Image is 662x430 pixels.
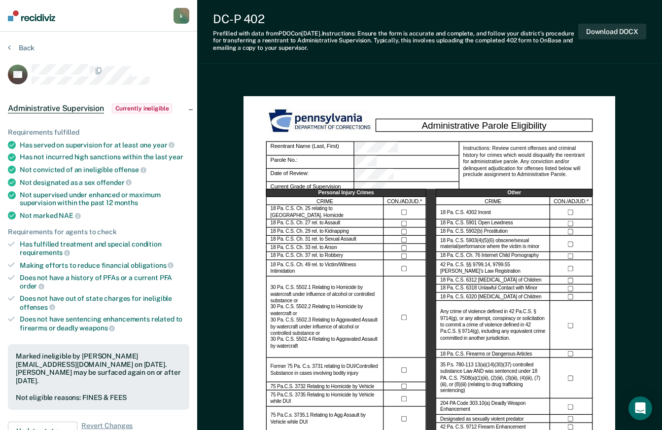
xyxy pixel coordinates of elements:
div: Has served on supervision for at least one [20,141,189,149]
span: obligations [131,261,174,269]
label: 18 Pa. C.S. Ch. 33 rel. to Arson [271,245,337,251]
label: Any crime of violence defined in 42 Pa.C.S. § 9714(g), or any attempt, conspiracy or solicitation... [440,309,546,342]
label: 18 Pa. C.S. 5902(b) Prostitution [440,228,508,235]
div: Current Grade of Supervision [354,182,459,195]
div: Parole No.: [266,155,354,169]
div: Not eligible reasons: FINES & FEES [16,394,181,402]
div: Parole No.: [354,155,459,169]
label: 18 Pa. C.S. 6312 [MEDICAL_DATA] of Children [440,277,541,284]
label: 75 Pa.C.S. 3732 Relating to Homicide by Vehicle [271,383,375,390]
label: 42 Pa. C.S. §§ 9799.14, 9799.55 [PERSON_NAME]’s Law Registration [440,262,546,275]
button: Back [8,43,35,52]
span: year [169,153,183,161]
label: 18 Pa. C.S. 4302 Incest [440,209,491,215]
span: weapons [79,324,115,332]
div: Not marked [20,211,189,220]
label: 75 Pa.C.S. 3735 Relating to Homicide by Vehicle while DUI [271,392,380,405]
div: CON./ADJUD.* [384,197,426,206]
div: Current Grade of Supervision [266,182,354,195]
img: PDOC Logo [266,107,376,135]
div: DC-P 402 [213,12,578,26]
div: Other [436,189,593,197]
span: offender [97,179,132,186]
label: 18 Pa. C.S. Ch. 49 rel. to Victim/Witness Intimidation [271,262,380,275]
div: CRIME [266,197,384,206]
div: CON./ADJUD.* [550,197,592,206]
div: Does not have a history of PFAs or a current PFA order [20,274,189,290]
div: Does not have out of state charges for ineligible [20,294,189,311]
label: 18 Pa. C.S. Ch. 25 relating to [GEOGRAPHIC_DATA]. Homicide [271,206,380,219]
span: months [114,199,138,207]
label: 18 Pa. C.S. Ch. 37 rel. to Robbery [271,253,343,259]
div: Prefilled with data from PDOC on [DATE] . Instructions: Ensure the form is accurate and complete,... [213,30,578,51]
label: Former 75 Pa. C.s. 3731 relating to DUI/Controlled Substance in cases involving bodily injury [271,363,380,376]
div: CRIME [436,197,551,206]
div: Reentrant Name (Last, First) [266,142,354,155]
label: 18 Pa. C.S. 6320 [MEDICAL_DATA] of Children [440,293,541,300]
div: Not convicted of an ineligible [20,165,189,174]
div: Not supervised under enhanced or maximum supervision within the past 12 [20,191,189,208]
label: 18 Pa. C.S. Ch. 31 rel. to Sexual Assault [271,237,356,243]
label: 204 PA Code 303.10(a) Deadly Weapon Enhancement [440,400,546,413]
div: Requirements fulfilled [8,128,189,137]
span: NAE [59,212,80,219]
button: Download DOCX [578,24,646,40]
div: Personal Injury Crimes [266,189,426,197]
div: Date of Review: [354,169,459,182]
label: 18 Pa. C.S. 5901 Open Lewdness [440,220,513,227]
div: Does not have sentencing enhancements related to firearms or deadly [20,315,189,332]
label: 18 Pa. C.S. Ch. 27 rel. to Assault [271,220,341,227]
div: Instructions: Review current offenses and criminal history for crimes which would disqualify the ... [459,142,593,195]
div: Requirements for agents to check [8,228,189,236]
label: 75 Pa.C.s. 3735.1 Relating to Agg Assault by Vehicle while DUI [271,413,380,426]
span: requirements [20,249,70,256]
div: Administrative Parole Eligibility [376,118,592,132]
span: Currently ineligible [112,104,173,113]
div: Has fulfilled treatment and special condition [20,240,189,257]
label: 18 Pa. C.S. 6318 Unlawful Contact with Minor [440,286,537,292]
div: Not designated as a sex [20,178,189,187]
button: k [174,8,189,24]
label: 35 P.s. 780-113 13(a)(14)(30)(37) controlled substance Law AND was sentenced under 18 PA. C.S. 75... [440,362,546,394]
span: year [153,141,174,149]
div: Date of Review: [266,169,354,182]
img: Recidiviz [8,10,55,21]
span: offenses [20,303,55,311]
div: Has not incurred high sanctions within the last [20,153,189,161]
label: 18 Pa. C.S. Ch. 76 Internet Child Pornography [440,253,539,259]
label: 30 Pa. C.S. 5502.1 Relating to Homicide by watercraft under influence of alcohol or controlled su... [271,285,380,350]
label: 18 Pa. C.S. 5903(4)(5)(6) obscene/sexual material/performance where the victim is minor [440,238,546,251]
span: offense [114,166,146,174]
label: Designated as sexually violent predator [440,416,523,422]
div: Making efforts to reduce financial [20,261,189,270]
div: Reentrant Name (Last, First) [354,142,459,155]
label: 18 Pa. C.S. Firearms or Dangerous Articles [440,351,532,357]
div: Open Intercom Messenger [628,396,652,420]
span: Administrative Supervision [8,104,104,113]
label: 18 Pa. C.S. Ch. 29 rel. to Kidnapping [271,228,349,235]
div: Marked ineligible by [PERSON_NAME][EMAIL_ADDRESS][DOMAIN_NAME] on [DATE]. [PERSON_NAME] may be su... [16,352,181,385]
